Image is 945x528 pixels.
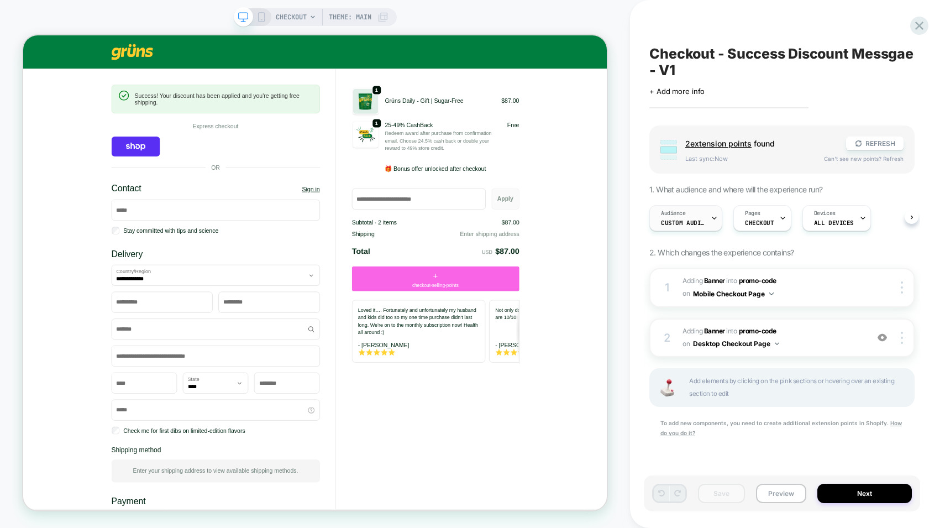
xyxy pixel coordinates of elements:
span: INTO [726,327,737,335]
span: Devices [814,210,836,217]
span: ALL DEVICES [814,219,854,227]
span: $87.00 [638,245,662,254]
h3: 🎁 Bonus offer unlocked after checkout [482,174,617,183]
img: down arrow [769,292,774,295]
span: + [547,312,553,328]
b: Banner [704,327,725,335]
span: promo-code [739,276,776,285]
span: on [683,338,690,350]
a: Sign in [372,200,396,211]
h3: Express checkout [226,116,287,127]
p: 25-49% CashBack [482,114,638,126]
span: Add elements by clicking on the pink sections or hovering over an existing section to edit [689,375,902,400]
span: promo-code [739,327,776,335]
span: 1 [469,68,473,78]
span: Free [645,114,662,126]
span: Enter shipping address [582,260,661,269]
b: Banner [704,276,725,285]
a: Shop Pay [118,135,183,161]
section: Express checkout [118,116,396,161]
span: Shipping [438,259,469,271]
span: 1 [469,112,473,122]
img: Grüns Daily - Gift | Sugar-Free [439,70,474,106]
h1: Success! Your discount has been applied and you're getting free shipping. [149,76,386,95]
span: INTO [726,276,737,285]
img: 25-49% CashBack [439,114,474,150]
strong: $87.00 [629,280,661,296]
span: Audience [661,210,686,217]
span: + Add more info [649,87,705,96]
h2: Delivery [118,284,396,298]
span: CHECKOUT [276,8,307,26]
button: Preview [756,484,806,503]
span: Checkout - Success Discount Messgae - V1 [649,45,915,79]
span: on [683,287,690,300]
span: 1. What audience and where will the experience run? [649,185,822,194]
img: close [901,281,903,294]
p: Redeem award after purchase from confirmation email. Choose 24.5% cash back or double your reward... [482,126,638,155]
h2: Contact [118,197,158,211]
span: OR [251,172,262,181]
div: 2 [662,328,673,348]
span: Pages [745,210,760,217]
div: 1 [662,278,673,297]
span: Loved it…. Fortunately and unfortunately my husband and kids did too so my one time purchase didn... [447,362,607,400]
button: Save [698,484,745,503]
img: Joystick [656,379,678,396]
strong: Total [438,282,463,294]
p: Grüns Daily - Gift | Sugar-Free [482,81,630,93]
span: USD [611,285,625,293]
button: Mobile Checkout Page [693,287,774,301]
span: Last sync: Now [685,155,813,163]
button: REFRESH [846,137,904,150]
button: Next [817,484,912,503]
span: $87.00 [638,81,662,93]
h3: - [PERSON_NAME] [447,409,608,418]
span: Not only do they taste wonderful but the ingredients are 10/10! [629,362,781,380]
span: Subtotal · 2 items [438,245,498,254]
span: Theme: MAIN [329,8,371,26]
iframe: Pay with Google Pay [260,135,325,161]
span: Adding [683,276,725,285]
span: Can't see new points? Refresh [824,155,904,162]
section: Contact [118,66,396,267]
span: found [685,139,835,148]
iframe: Pay with PayPal [188,135,254,161]
iframe: Pay with Venmo [330,135,396,161]
h3: - [PERSON_NAME] [629,409,791,418]
span: Custom Audience [661,219,705,227]
label: Stay committed with tips and science [128,255,261,266]
div: To add new components, you need to create additional extension points in Shopify. [649,418,915,438]
img: close [901,332,903,344]
span: 2. Which changes the experience contains? [649,248,794,257]
img: crossed eye [878,333,887,342]
img: down arrow [775,342,779,345]
section: Shopping cart [438,66,662,157]
span: Adding [683,327,725,335]
span: CHECKOUT [745,219,774,227]
button: Desktop Checkout Page [693,337,779,351]
span: 2 extension point s [685,139,752,148]
span: checkout-selling-points [519,328,581,338]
